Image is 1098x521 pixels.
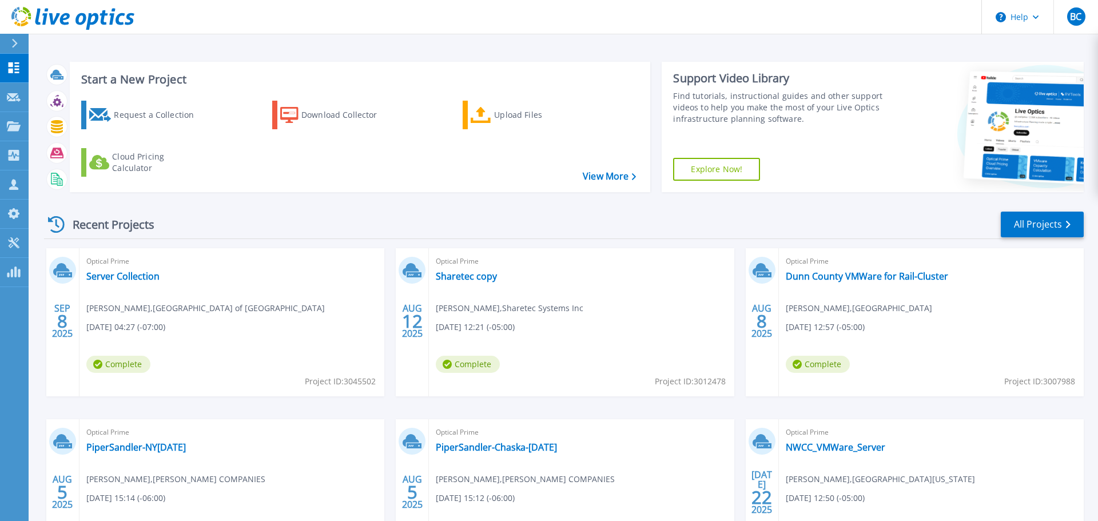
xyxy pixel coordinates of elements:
span: 8 [757,316,767,326]
a: Request a Collection [81,101,209,129]
div: Upload Files [494,104,586,126]
span: [PERSON_NAME] , [GEOGRAPHIC_DATA][US_STATE] [786,473,975,486]
div: Find tutorials, instructional guides and other support videos to help you make the most of your L... [673,90,888,125]
span: [PERSON_NAME] , Sharetec Systems Inc [436,302,583,315]
span: [DATE] 15:14 (-06:00) [86,492,165,504]
span: Complete [786,356,850,373]
div: Cloud Pricing Calculator [112,151,204,174]
a: All Projects [1001,212,1084,237]
a: View More [583,171,636,182]
a: Explore Now! [673,158,760,181]
span: [PERSON_NAME] , [PERSON_NAME] COMPANIES [436,473,615,486]
a: Dunn County VMWare for Rail-Cluster [786,271,948,282]
div: AUG 2025 [751,300,773,342]
a: Server Collection [86,271,160,282]
a: Sharetec copy [436,271,497,282]
span: Optical Prime [86,426,377,439]
span: 5 [57,487,67,497]
span: Optical Prime [786,255,1077,268]
span: Complete [86,356,150,373]
span: 22 [751,492,772,502]
div: Support Video Library [673,71,888,86]
span: [DATE] 15:12 (-06:00) [436,492,515,504]
a: NWCC_VMWare_Server [786,442,885,453]
div: Recent Projects [44,210,170,238]
span: [DATE] 04:27 (-07:00) [86,321,165,333]
a: PiperSandler-NY[DATE] [86,442,186,453]
span: 12 [402,316,423,326]
a: Download Collector [272,101,400,129]
span: [DATE] 12:50 (-05:00) [786,492,865,504]
span: BC [1070,12,1081,21]
span: [DATE] 12:57 (-05:00) [786,321,865,333]
div: [DATE] 2025 [751,471,773,513]
div: AUG 2025 [51,471,73,513]
span: Optical Prime [786,426,1077,439]
span: Optical Prime [86,255,377,268]
div: Request a Collection [114,104,205,126]
span: 5 [407,487,417,497]
a: PiperSandler-Chaska-[DATE] [436,442,557,453]
a: Upload Files [463,101,590,129]
div: Download Collector [301,104,393,126]
div: SEP 2025 [51,300,73,342]
a: Cloud Pricing Calculator [81,148,209,177]
span: [PERSON_NAME] , [GEOGRAPHIC_DATA] of [GEOGRAPHIC_DATA] [86,302,325,315]
span: [PERSON_NAME] , [GEOGRAPHIC_DATA] [786,302,932,315]
span: [PERSON_NAME] , [PERSON_NAME] COMPANIES [86,473,265,486]
span: Optical Prime [436,426,727,439]
div: AUG 2025 [401,471,423,513]
div: AUG 2025 [401,300,423,342]
span: 8 [57,316,67,326]
span: Project ID: 3012478 [655,375,726,388]
h3: Start a New Project [81,73,636,86]
span: Complete [436,356,500,373]
span: Project ID: 3045502 [305,375,376,388]
span: [DATE] 12:21 (-05:00) [436,321,515,333]
span: Project ID: 3007988 [1004,375,1075,388]
span: Optical Prime [436,255,727,268]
